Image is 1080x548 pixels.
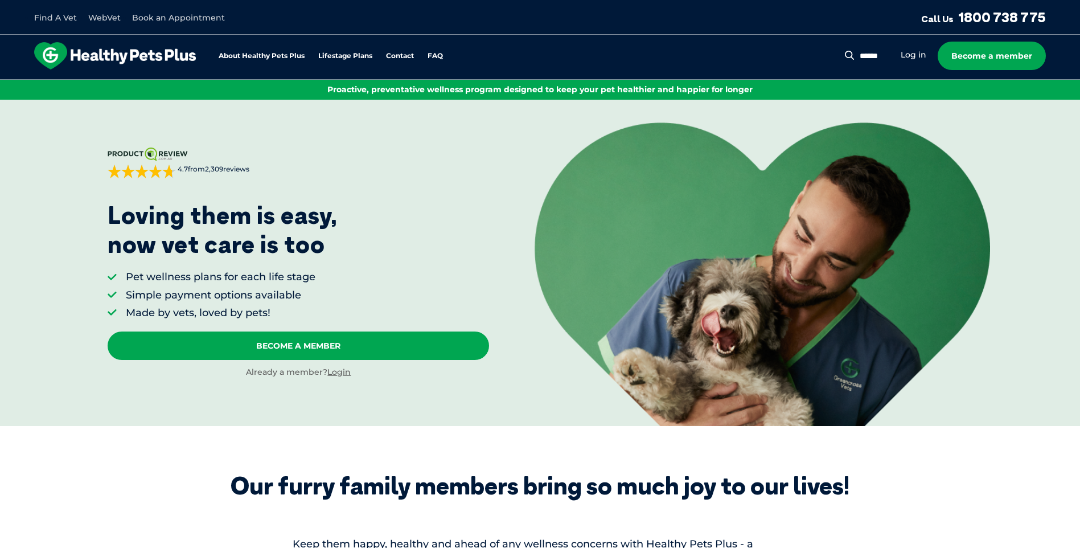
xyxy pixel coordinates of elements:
a: Find A Vet [34,13,77,23]
span: from [176,165,249,174]
img: hpp-logo [34,42,196,69]
a: Contact [386,52,414,60]
div: 4.7 out of 5 stars [108,165,176,178]
li: Made by vets, loved by pets! [126,306,315,320]
span: Proactive, preventative wellness program designed to keep your pet healthier and happier for longer [327,84,753,95]
li: Simple payment options available [126,288,315,302]
div: Our furry family members bring so much joy to our lives! [231,472,849,500]
p: Loving them is easy, now vet care is too [108,201,338,259]
a: Log in [901,50,926,60]
a: FAQ [428,52,443,60]
a: Login [327,367,351,377]
div: Already a member? [108,367,489,378]
strong: 4.7 [178,165,188,173]
a: Call Us1800 738 775 [921,9,1046,26]
a: Book an Appointment [132,13,225,23]
a: Become A Member [108,332,489,360]
a: Lifestage Plans [318,52,372,60]
span: Call Us [921,13,954,24]
button: Search [843,50,857,61]
a: About Healthy Pets Plus [219,52,305,60]
li: Pet wellness plans for each life stage [126,270,315,284]
span: 2,309 reviews [205,165,249,173]
a: 4.7from2,309reviews [108,148,489,178]
img: <p>Loving them is easy, <br /> now vet care is too</p> [535,122,990,426]
a: Become a member [938,42,1046,70]
a: WebVet [88,13,121,23]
